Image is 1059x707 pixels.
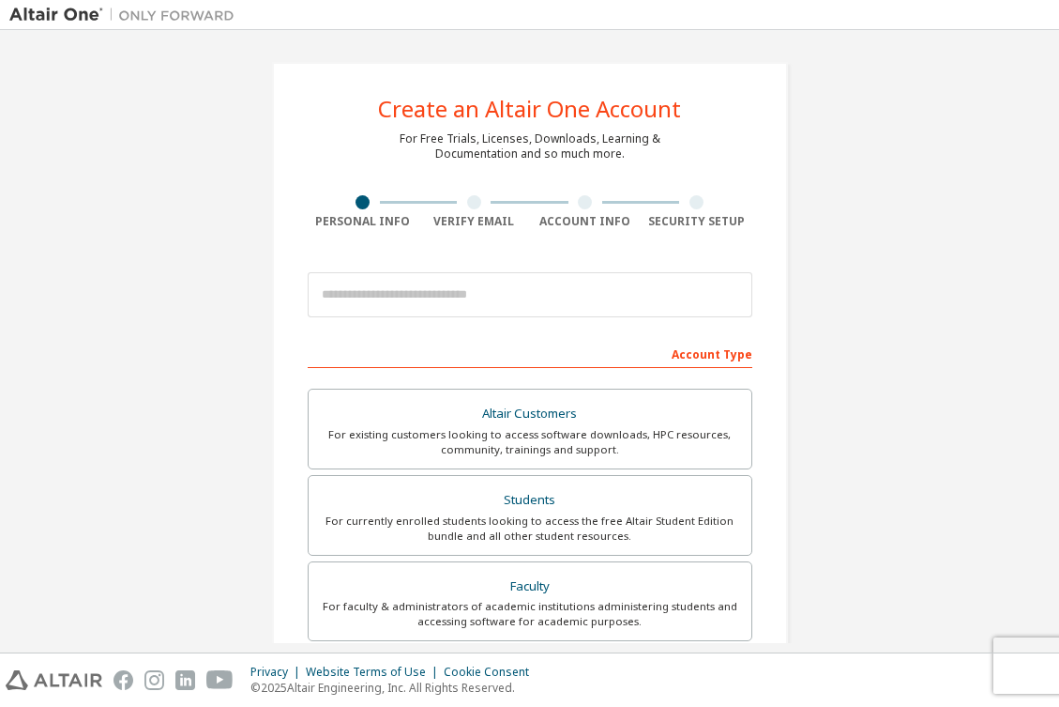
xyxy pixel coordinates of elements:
[320,401,740,427] div: Altair Customers
[320,487,740,514] div: Students
[306,665,444,680] div: Website Terms of Use
[320,514,740,544] div: For currently enrolled students looking to access the free Altair Student Edition bundle and all ...
[308,214,419,229] div: Personal Info
[250,665,306,680] div: Privacy
[320,427,740,457] div: For existing customers looking to access software downloads, HPC resources, community, trainings ...
[400,131,660,161] div: For Free Trials, Licenses, Downloads, Learning & Documentation and so much more.
[144,670,164,690] img: instagram.svg
[113,670,133,690] img: facebook.svg
[378,98,681,120] div: Create an Altair One Account
[530,214,642,229] div: Account Info
[641,214,752,229] div: Security Setup
[9,6,244,24] img: Altair One
[250,680,540,696] p: © 2025 Altair Engineering, Inc. All Rights Reserved.
[444,665,540,680] div: Cookie Consent
[206,670,234,690] img: youtube.svg
[6,670,102,690] img: altair_logo.svg
[418,214,530,229] div: Verify Email
[320,599,740,629] div: For faculty & administrators of academic institutions administering students and accessing softwa...
[308,338,752,368] div: Account Type
[320,574,740,600] div: Faculty
[175,670,195,690] img: linkedin.svg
